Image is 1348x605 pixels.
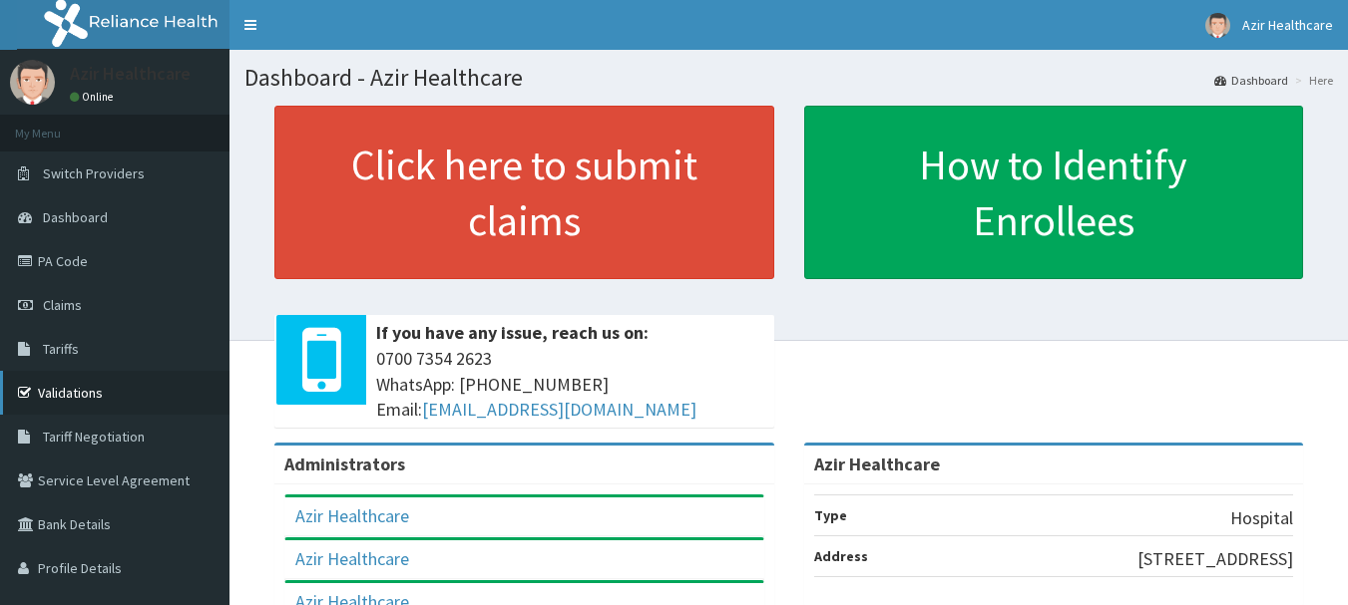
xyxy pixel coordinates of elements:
span: Azir Healthcare [1242,16,1333,34]
span: Dashboard [43,208,108,226]
p: [STREET_ADDRESS] [1137,546,1293,572]
a: Dashboard [1214,72,1288,89]
img: User Image [10,60,55,105]
p: Azir Healthcare [70,65,191,83]
span: Tariff Negotiation [43,428,145,446]
a: Azir Healthcare [295,504,409,527]
a: Azir Healthcare [295,547,409,570]
a: Online [70,90,118,104]
b: Address [814,547,868,565]
span: Claims [43,296,82,314]
b: If you have any issue, reach us on: [376,321,649,344]
a: [EMAIL_ADDRESS][DOMAIN_NAME] [422,398,696,421]
p: Hospital [1230,505,1293,531]
a: How to Identify Enrollees [804,106,1304,279]
b: Administrators [284,453,405,475]
li: Here [1290,72,1333,89]
span: 0700 7354 2623 WhatsApp: [PHONE_NUMBER] Email: [376,346,764,423]
span: Switch Providers [43,164,145,182]
strong: Azir Healthcare [814,453,940,475]
a: Click here to submit claims [274,106,774,279]
b: Type [814,506,847,524]
h1: Dashboard - Azir Healthcare [244,65,1333,91]
img: User Image [1205,13,1230,38]
span: Tariffs [43,340,79,358]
